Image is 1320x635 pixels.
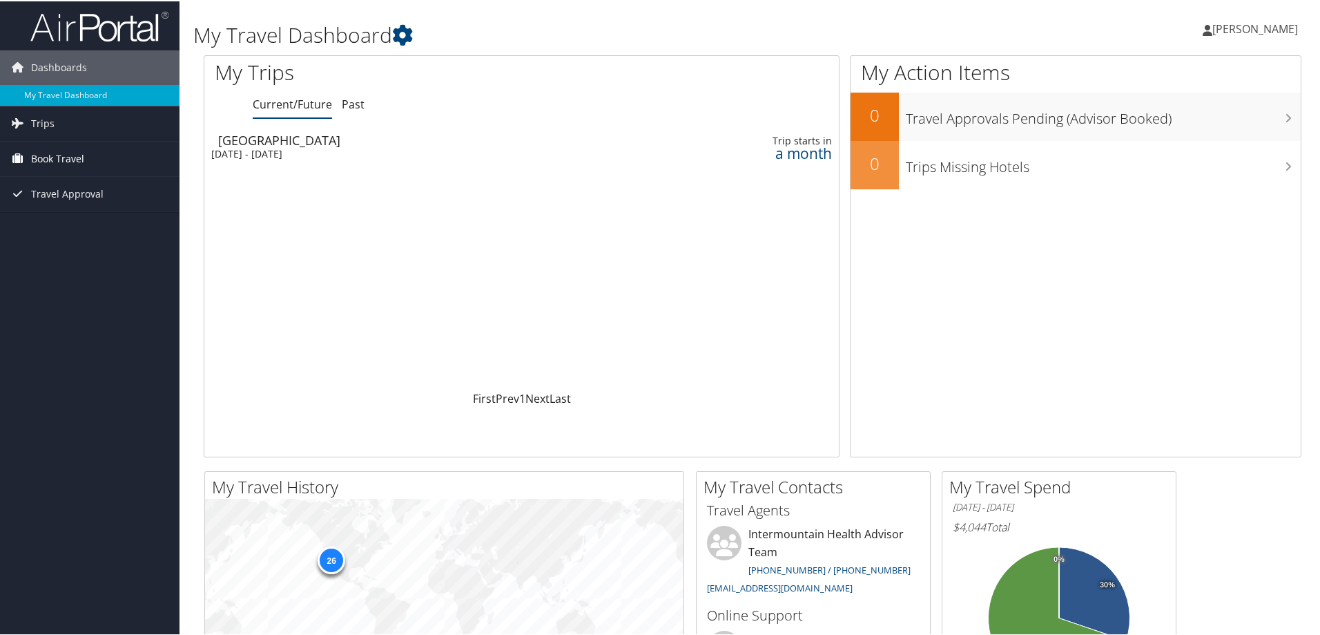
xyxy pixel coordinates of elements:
[473,390,496,405] a: First
[748,562,911,575] a: [PHONE_NUMBER] / [PHONE_NUMBER]
[550,390,571,405] a: Last
[31,105,55,140] span: Trips
[851,140,1301,188] a: 0Trips Missing Hotels
[253,95,332,111] a: Current/Future
[953,500,1165,513] h6: [DATE] - [DATE]
[215,57,564,86] h1: My Trips
[707,580,853,593] a: [EMAIL_ADDRESS][DOMAIN_NAME]
[1212,20,1298,35] span: [PERSON_NAME]
[953,518,986,533] span: $4,044
[31,176,104,210] span: Travel Approval
[212,474,683,497] h2: My Travel History
[707,605,920,624] h3: Online Support
[1054,554,1065,562] tspan: 0%
[193,19,939,48] h1: My Travel Dashboard
[525,390,550,405] a: Next
[949,474,1176,497] h2: My Travel Spend
[906,101,1301,127] h3: Travel Approvals Pending (Advisor Booked)
[31,140,84,175] span: Book Travel
[211,146,610,159] div: [DATE] - [DATE]
[703,474,930,497] h2: My Travel Contacts
[496,390,519,405] a: Prev
[342,95,365,111] a: Past
[1203,7,1312,48] a: [PERSON_NAME]
[906,149,1301,176] h3: Trips Missing Hotels
[218,133,617,145] div: [GEOGRAPHIC_DATA]
[851,151,899,174] h2: 0
[692,146,832,158] div: a month
[700,524,926,598] li: Intermountain Health Advisor Team
[318,545,345,573] div: 26
[851,57,1301,86] h1: My Action Items
[519,390,525,405] a: 1
[707,500,920,519] h3: Travel Agents
[851,102,899,126] h2: 0
[851,91,1301,140] a: 0Travel Approvals Pending (Advisor Booked)
[1100,580,1115,588] tspan: 30%
[953,518,1165,533] h6: Total
[692,133,832,146] div: Trip starts in
[31,49,87,84] span: Dashboards
[30,9,168,41] img: airportal-logo.png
